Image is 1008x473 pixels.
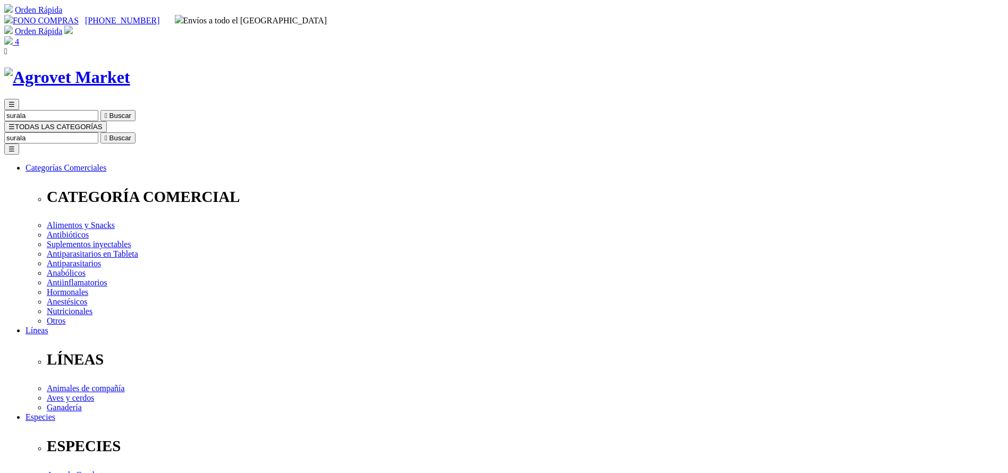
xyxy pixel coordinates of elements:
i:  [105,134,107,142]
span: ☰ [9,123,15,131]
img: user.svg [64,26,73,34]
img: shopping-bag.svg [4,36,13,45]
i:  [105,112,107,120]
button:  Buscar [100,132,135,143]
img: shopping-cart.svg [4,26,13,34]
span: Buscar [109,134,131,142]
a: Orden Rápida [15,5,62,14]
span: Envíos a todo el [GEOGRAPHIC_DATA] [175,16,327,25]
a: Anabólicos [47,268,86,277]
a: Nutricionales [47,307,92,316]
button:  Buscar [100,110,135,121]
a: Suplementos inyectables [47,240,131,249]
a: FONO COMPRAS [4,16,79,25]
a: Acceda a su cuenta de cliente [64,27,73,36]
a: Hormonales [47,288,88,297]
a: Orden Rápida [15,27,62,36]
p: CATEGORÍA COMERCIAL [47,188,1004,206]
img: delivery-truck.svg [175,15,183,23]
span: Buscar [109,112,131,120]
a: Categorías Comerciales [26,163,106,172]
a: 4 [4,37,19,46]
p: ESPECIES [47,437,1004,455]
span: 4 [15,37,19,46]
a: Antiparasitarios en Tableta [47,249,138,258]
span: ☰ [9,100,15,108]
a: Antibióticos [47,230,89,239]
input: Buscar [4,132,98,143]
a: Líneas [26,326,48,335]
p: LÍNEAS [47,351,1004,368]
button: ☰ [4,99,19,110]
a: Otros [47,316,66,325]
button: ☰TODAS LAS CATEGORÍAS [4,121,107,132]
i:  [4,47,7,56]
input: Buscar [4,110,98,121]
iframe: Brevo live chat [5,358,183,468]
img: Agrovet Market [4,67,130,87]
a: Antiparasitarios [47,259,101,268]
img: shopping-cart.svg [4,4,13,13]
a: Alimentos y Snacks [47,221,115,230]
a: Anestésicos [47,297,87,306]
img: phone.svg [4,15,13,23]
a: [PHONE_NUMBER] [85,16,159,25]
a: Antiinflamatorios [47,278,107,287]
button: ☰ [4,143,19,155]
